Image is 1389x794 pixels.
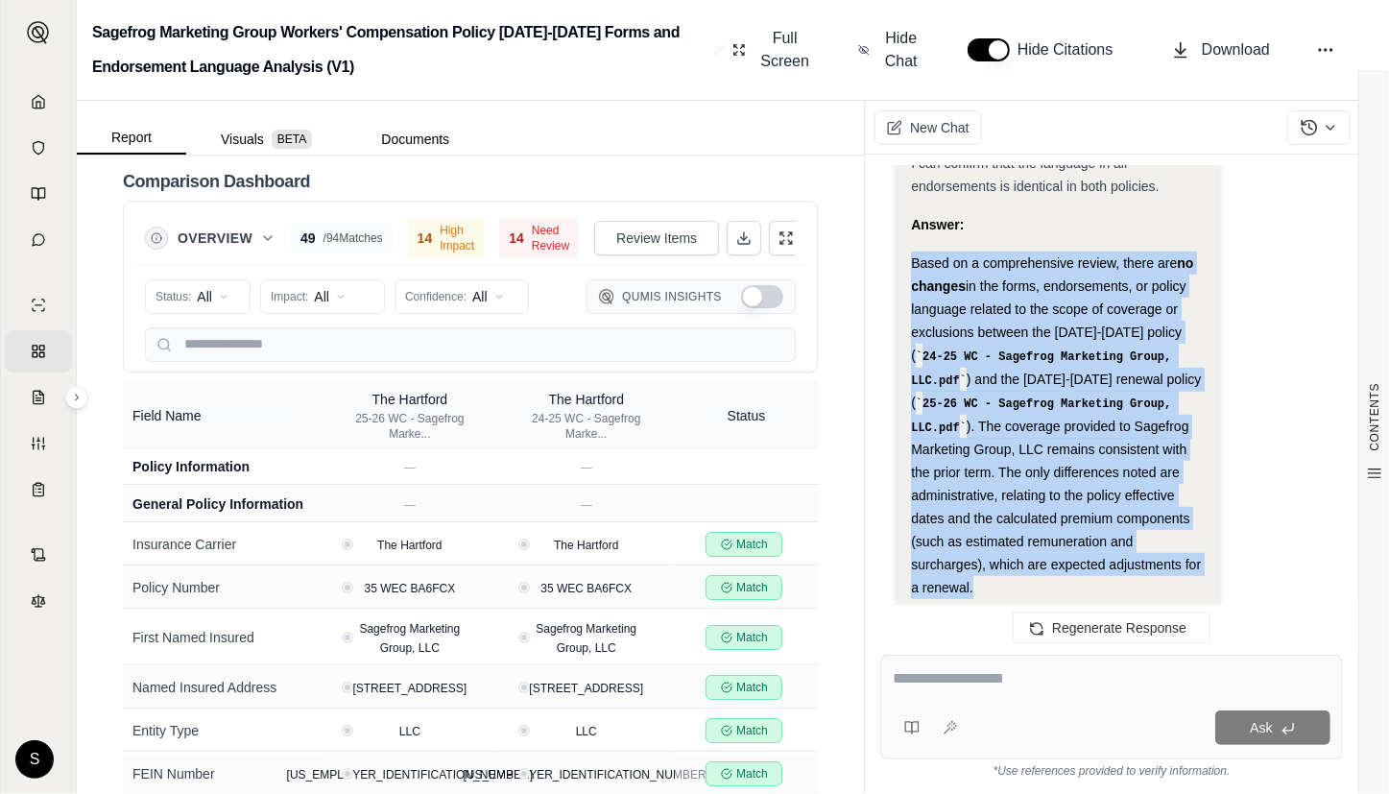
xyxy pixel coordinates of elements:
[123,168,310,195] h2: Comparison Dashboard
[359,622,460,655] span: Sagefrog Marketing Group, LLC
[911,278,1185,363] span: in the forms, endorsements, or policy language related to the scope of coverage or exclusions bet...
[515,390,658,409] div: The Hartford
[337,763,358,784] button: View confidence details
[464,768,710,782] span: [US_EMPLOYER_IDENTIFICATION_NUMBER]
[132,678,312,697] div: Named Insured Address
[145,279,251,314] button: Status:All
[911,372,1201,411] span: ) and the [DATE]-[DATE] renewal policy (
[377,539,442,552] span: The Hartford
[337,627,358,648] button: View confidence details
[911,255,1177,271] span: Based on a comprehensive review, there are
[178,229,275,248] button: Overview
[353,682,467,695] span: [STREET_ADDRESS]
[736,537,768,552] span: Match
[514,763,535,784] button: View confidence details
[5,580,72,622] a: Legal Search Engine
[339,390,481,409] div: The Hartford
[399,725,420,738] span: LLC
[509,229,524,248] span: 14
[514,677,535,698] button: View confidence details
[132,578,312,597] div: Policy Number
[337,677,358,698] button: View confidence details
[5,127,72,169] a: Documents Vault
[404,461,416,474] span: —
[339,411,481,442] div: 25-26 WC - Sagefrog Marke...
[736,580,768,595] span: Match
[365,582,456,595] span: 35 WEC BA6FCX
[532,223,569,253] span: Need Review
[404,498,416,512] span: —
[15,740,54,779] div: S
[1202,38,1270,61] span: Download
[272,130,312,149] span: BETA
[594,221,719,255] button: Review Items
[874,110,981,145] button: New Chat
[757,27,812,73] span: Full Screen
[323,230,383,246] span: / 94 Matches
[880,759,1343,779] div: *Use references provided to verify information.
[197,287,212,306] span: All
[5,173,72,215] a: Prompt Library
[418,229,433,248] span: 14
[92,15,706,84] h2: Sagefrog Marketing Group Workers' Compensation Policy [DATE]-[DATE] Forms and Endorsement Languag...
[581,461,592,474] span: —
[1052,620,1186,636] span: Regenerate Response
[5,330,72,373] a: Policy Comparisons
[622,289,722,304] span: Qumis Insights
[347,124,484,155] button: Documents
[727,221,761,255] button: Download Excel
[736,723,768,738] span: Match
[178,229,252,248] span: Overview
[260,279,385,314] button: Impact:All
[123,382,322,449] th: Field Name
[736,766,768,782] span: Match
[1250,720,1272,735] span: Ask
[515,411,658,442] div: 24-25 WC - Sagefrog Marke...
[132,535,312,554] div: Insurance Carrier
[911,397,1171,435] code: 25-26 WC - Sagefrog Marketing Group, LLC.pdf
[440,223,474,253] span: High Impact
[132,628,312,647] div: First Named Insured
[514,627,535,648] button: View confidence details
[529,682,643,695] span: [STREET_ADDRESS]
[5,534,72,576] a: Contract Analysis
[337,577,358,598] button: View confidence details
[132,494,312,514] div: General Policy Information
[536,622,636,655] span: Sagefrog Marketing Group, LLC
[156,289,191,304] span: Status:
[132,457,312,476] div: Policy Information
[77,122,186,155] button: Report
[540,582,632,595] span: 35 WEC BA6FCX
[5,219,72,261] a: Chat
[554,539,618,552] span: The Hartford
[910,118,969,137] span: New Chat
[300,229,316,248] span: 49
[5,284,72,326] a: Single Policy
[337,534,358,555] button: View confidence details
[576,725,597,738] span: LLC
[616,229,697,248] span: Review Items
[769,221,803,255] button: Expand Table
[405,289,467,304] span: Confidence:
[1163,31,1278,69] button: Download
[186,124,347,155] button: Visuals
[911,350,1171,388] code: 24-25 WC - Sagefrog Marketing Group, LLC.pdf
[65,386,88,409] button: Expand sidebar
[514,720,535,741] button: View confidence details
[132,764,312,783] div: FEIN Number
[514,577,535,598] button: View confidence details
[850,19,929,81] button: Hide Chat
[472,287,488,306] span: All
[132,721,312,740] div: Entity Type
[337,720,358,741] button: View confidence details
[5,469,72,511] a: Coverage Table
[1215,710,1330,745] button: Ask
[314,287,329,306] span: All
[5,81,72,123] a: Home
[881,27,922,73] span: Hide Chat
[5,422,72,465] a: Custom Report
[911,419,1201,596] span: ). The coverage provided to Sagefrog Marketing Group, LLC remains consistent with the prior term....
[19,13,58,52] button: Expand sidebar
[675,382,818,449] th: Status
[736,630,768,645] span: Match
